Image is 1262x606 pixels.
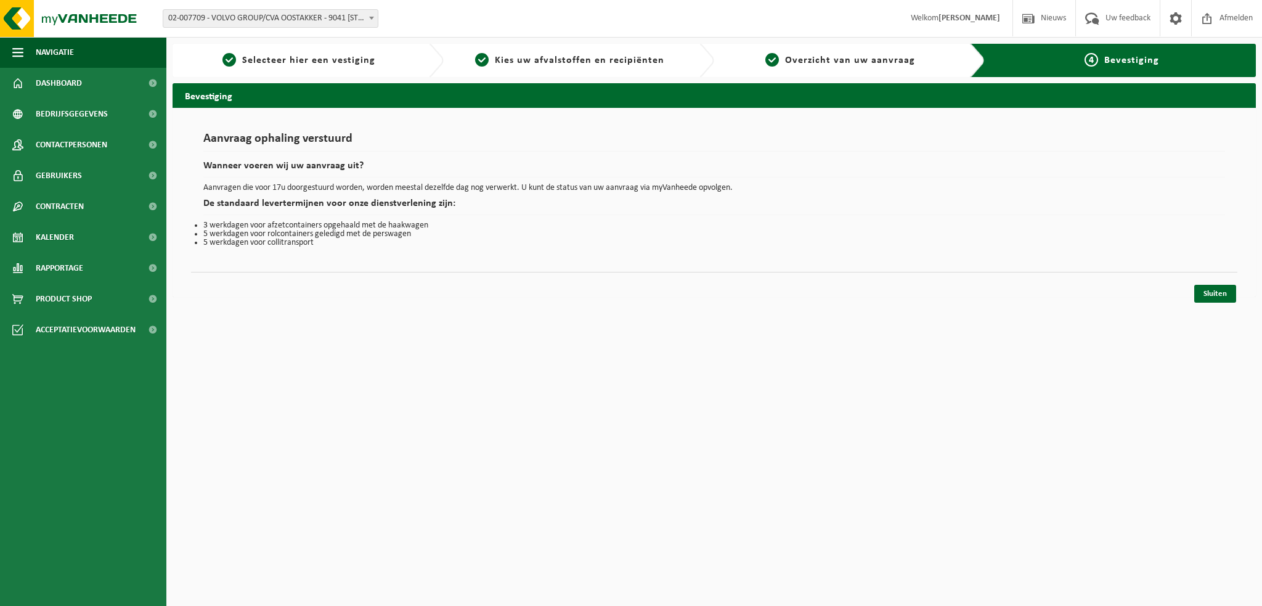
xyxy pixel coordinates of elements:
[222,53,236,67] span: 1
[179,53,419,68] a: 1Selecteer hier een vestiging
[495,55,664,65] span: Kies uw afvalstoffen en recipiënten
[765,53,779,67] span: 3
[36,160,82,191] span: Gebruikers
[163,10,378,27] span: 02-007709 - VOLVO GROUP/CVA OOSTAKKER - 9041 OOSTAKKER, SMALLEHEERWEG 31
[785,55,915,65] span: Overzicht van uw aanvraag
[1104,55,1159,65] span: Bevestiging
[203,221,1225,230] li: 3 werkdagen voor afzetcontainers opgehaald met de haakwagen
[450,53,690,68] a: 2Kies uw afvalstoffen en recipiënten
[36,191,84,222] span: Contracten
[36,314,136,345] span: Acceptatievoorwaarden
[36,284,92,314] span: Product Shop
[36,68,82,99] span: Dashboard
[475,53,489,67] span: 2
[173,83,1256,107] h2: Bevestiging
[1085,53,1098,67] span: 4
[163,9,378,28] span: 02-007709 - VOLVO GROUP/CVA OOSTAKKER - 9041 OOSTAKKER, SMALLEHEERWEG 31
[203,161,1225,178] h2: Wanneer voeren wij uw aanvraag uit?
[36,222,74,253] span: Kalender
[203,184,1225,192] p: Aanvragen die voor 17u doorgestuurd worden, worden meestal dezelfde dag nog verwerkt. U kunt de s...
[36,253,83,284] span: Rapportage
[36,37,74,68] span: Navigatie
[203,133,1225,152] h1: Aanvraag ophaling verstuurd
[203,230,1225,239] li: 5 werkdagen voor rolcontainers geledigd met de perswagen
[6,579,206,606] iframe: chat widget
[36,99,108,129] span: Bedrijfsgegevens
[36,129,107,160] span: Contactpersonen
[203,239,1225,247] li: 5 werkdagen voor collitransport
[242,55,375,65] span: Selecteer hier een vestiging
[1194,285,1236,303] a: Sluiten
[938,14,1000,23] strong: [PERSON_NAME]
[203,199,1225,215] h2: De standaard levertermijnen voor onze dienstverlening zijn:
[720,53,961,68] a: 3Overzicht van uw aanvraag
